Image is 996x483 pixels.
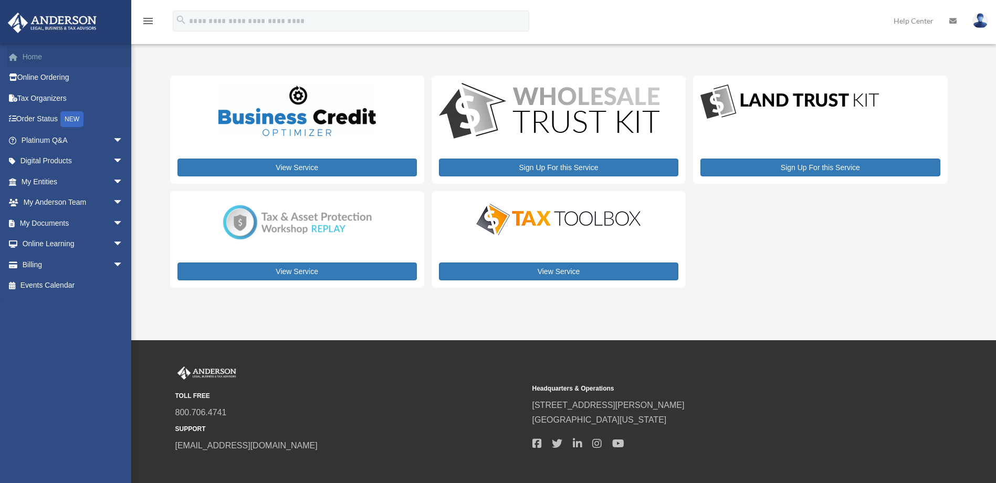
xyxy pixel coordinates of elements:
[142,15,154,27] i: menu
[5,13,100,33] img: Anderson Advisors Platinum Portal
[7,234,139,255] a: Online Learningarrow_drop_down
[175,441,318,450] a: [EMAIL_ADDRESS][DOMAIN_NAME]
[175,408,227,417] a: 800.706.4741
[113,213,134,234] span: arrow_drop_down
[113,254,134,276] span: arrow_drop_down
[7,275,139,296] a: Events Calendar
[7,88,139,109] a: Tax Organizers
[7,254,139,275] a: Billingarrow_drop_down
[177,262,417,280] a: View Service
[972,13,988,28] img: User Pic
[113,130,134,151] span: arrow_drop_down
[7,109,139,130] a: Order StatusNEW
[113,171,134,193] span: arrow_drop_down
[7,213,139,234] a: My Documentsarrow_drop_down
[700,159,940,176] a: Sign Up For this Service
[439,83,659,141] img: WS-Trust-Kit-lgo-1.jpg
[177,159,417,176] a: View Service
[7,151,134,172] a: Digital Productsarrow_drop_down
[439,159,678,176] a: Sign Up For this Service
[113,234,134,255] span: arrow_drop_down
[7,67,139,88] a: Online Ordering
[439,262,678,280] a: View Service
[142,18,154,27] a: menu
[175,424,525,435] small: SUPPORT
[7,192,139,213] a: My Anderson Teamarrow_drop_down
[175,14,187,26] i: search
[7,130,139,151] a: Platinum Q&Aarrow_drop_down
[532,383,882,394] small: Headquarters & Operations
[7,171,139,192] a: My Entitiesarrow_drop_down
[60,111,83,127] div: NEW
[175,391,525,402] small: TOLL FREE
[175,366,238,380] img: Anderson Advisors Platinum Portal
[113,192,134,214] span: arrow_drop_down
[113,151,134,172] span: arrow_drop_down
[7,46,139,67] a: Home
[532,401,685,409] a: [STREET_ADDRESS][PERSON_NAME]
[700,83,879,121] img: LandTrust_lgo-1.jpg
[532,415,667,424] a: [GEOGRAPHIC_DATA][US_STATE]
